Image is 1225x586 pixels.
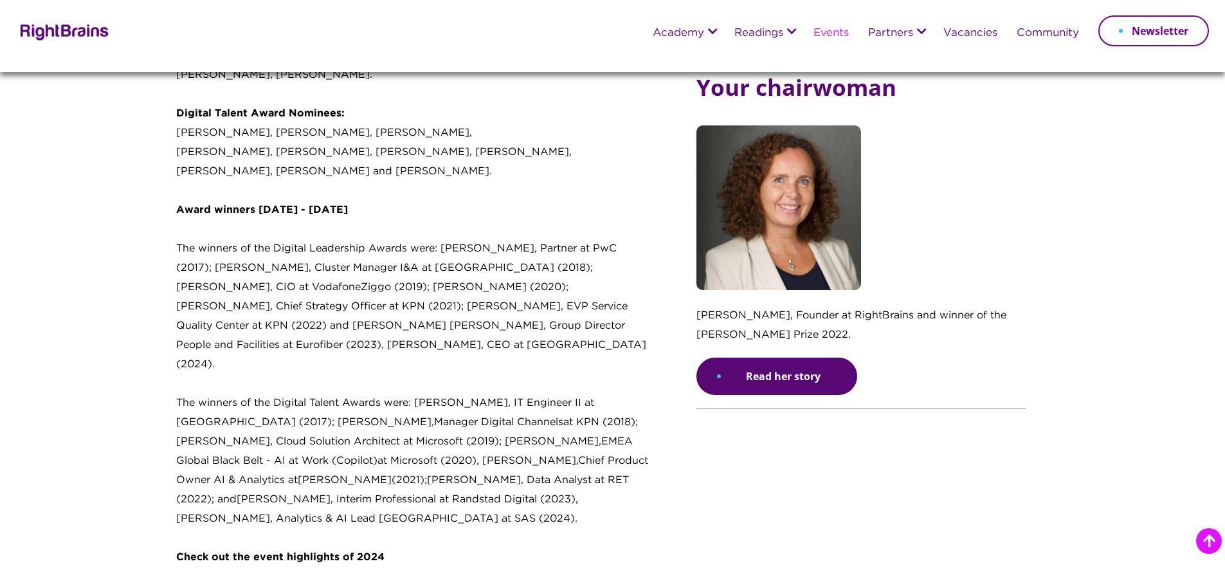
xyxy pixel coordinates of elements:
strong: Check out the event highlights of 2024 [176,553,385,562]
span: (2021); [PERSON_NAME], Interim Professional at Randstad Digital (2023), [PERSON_NAME], Analytics ... [176,475,629,524]
a: Readings [734,28,783,39]
span: (2020); [PERSON_NAME], Chief Strategy Officer at KPN (2021); [PERSON_NAME], EVP Service Quality C... [176,282,646,369]
p: [PERSON_NAME], [PERSON_NAME], [PERSON_NAME], [PERSON_NAME], [PERSON_NAME], [PERSON_NAME], [PERSON... [176,27,653,201]
a: Read her story [696,358,857,395]
a: Newsletter [1098,15,1209,46]
h5: Your chairwoman [696,75,1026,125]
strong: Digital Talent Award Nominees: [176,109,345,118]
strong: Award winners [DATE] - [DATE] [176,205,348,215]
span: [PERSON_NAME], Data Analyst at RET (2022); and [176,475,629,504]
span: at Microsoft (2020), [PERSON_NAME], [377,456,578,466]
span: at KPN (2018); [PERSON_NAME], Cloud Solution Architect at Microsoft (2019); [PERSON_NAME], [176,417,638,446]
p: Manager Digital Channels EMEA Global Black Belt - AI at Work (Copilot) [176,394,653,548]
span: Chief Product Owner AI & Analytics at [176,456,648,485]
a: Academy [653,28,704,39]
p: [PERSON_NAME], Founder at RightBrains and winner of the [PERSON_NAME] Prize 2022. [696,306,1026,358]
a: Partners [868,28,913,39]
span: [PERSON_NAME] [298,475,392,485]
span: The winners of the Digital Talent Awards were: [PERSON_NAME], IT Engineer II at [GEOGRAPHIC_DATA]... [176,398,594,427]
span: The winners of the Digital Leadership Awards were: [PERSON_NAME], Partner at PwC (2017); [PERSON_... [176,244,617,292]
img: Rightbrains [16,22,109,41]
a: Events [813,28,849,39]
a: Vacancies [943,28,997,39]
a: Community [1017,28,1079,39]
